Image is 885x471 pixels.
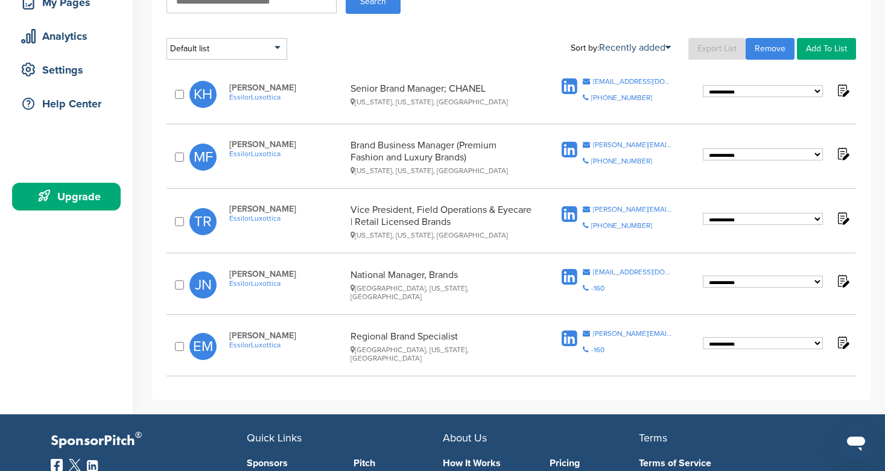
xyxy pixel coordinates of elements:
div: Vice President, Field Operations & Eyecare | Retail Licensed Brands [351,204,531,239]
img: Twitter [69,459,81,471]
div: -160 [591,285,604,292]
a: EssilorLuxottica [229,341,344,349]
a: Terms of Service [639,458,817,468]
div: Settings [18,59,121,81]
a: Recently added [599,42,671,54]
span: [PERSON_NAME] [229,330,344,341]
img: Notes [835,210,850,226]
div: Help Center [18,93,121,115]
div: [US_STATE], [US_STATE], [GEOGRAPHIC_DATA] [351,231,531,239]
span: [PERSON_NAME] [229,139,344,150]
div: [PHONE_NUMBER] [591,94,652,101]
div: [PERSON_NAME][EMAIL_ADDRESS][PERSON_NAME][DOMAIN_NAME] [593,330,673,337]
img: Notes [835,335,850,350]
a: EssilorLuxottica [229,214,344,223]
a: Sponsors [247,458,336,468]
img: Notes [835,146,850,161]
div: National Manager, Brands [351,269,531,301]
span: [PERSON_NAME] [229,269,344,279]
span: TR [189,208,217,235]
span: Terms [639,431,667,444]
span: ® [135,428,142,443]
span: KH [189,81,217,108]
div: [EMAIL_ADDRESS][DOMAIN_NAME] [593,78,673,85]
div: Sort by: [571,43,671,52]
div: Analytics [18,25,121,47]
div: Brand Business Manager (Premium Fashion and Luxury Brands) [351,139,531,175]
a: Remove [746,38,795,60]
div: [US_STATE], [US_STATE], [GEOGRAPHIC_DATA] [351,98,531,106]
span: JN [189,271,217,299]
div: [PERSON_NAME][EMAIL_ADDRESS][PERSON_NAME][DOMAIN_NAME] [593,206,673,213]
span: EM [189,333,217,360]
a: Analytics [12,22,121,50]
a: EssilorLuxottica [229,279,344,288]
a: Pricing [550,458,639,468]
img: Facebook [51,459,63,471]
img: Notes [835,273,850,288]
span: Quick Links [247,431,302,444]
a: Help Center [12,90,121,118]
div: [EMAIL_ADDRESS][DOMAIN_NAME] [593,268,673,276]
div: Regional Brand Specialist [351,330,531,362]
div: -160 [591,346,604,353]
div: [PHONE_NUMBER] [591,157,652,165]
div: Default list [167,38,287,60]
div: [PERSON_NAME][EMAIL_ADDRESS][PERSON_NAME][DOMAIN_NAME] [593,141,673,148]
div: Upgrade [18,186,121,207]
a: EssilorLuxottica [229,150,344,158]
iframe: Button to launch messaging window [837,423,875,461]
span: [PERSON_NAME] [229,204,344,214]
p: SponsorPitch [51,432,247,450]
a: Export List [688,38,746,60]
a: Pitch [354,458,443,468]
span: MF [189,144,217,171]
a: Upgrade [12,183,121,210]
img: Notes [835,83,850,98]
div: [GEOGRAPHIC_DATA], [US_STATE], [GEOGRAPHIC_DATA] [351,284,531,301]
span: About Us [443,431,487,444]
span: [PERSON_NAME] [229,83,344,93]
div: [PHONE_NUMBER] [591,222,652,229]
div: [GEOGRAPHIC_DATA], [US_STATE], [GEOGRAPHIC_DATA] [351,346,531,362]
a: Settings [12,56,121,84]
a: How It Works [443,458,532,468]
div: Senior Brand Manager; CHANEL [351,83,531,106]
a: EssilorLuxottica [229,93,344,101]
div: [US_STATE], [US_STATE], [GEOGRAPHIC_DATA] [351,166,531,175]
a: Add To List [797,38,856,60]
